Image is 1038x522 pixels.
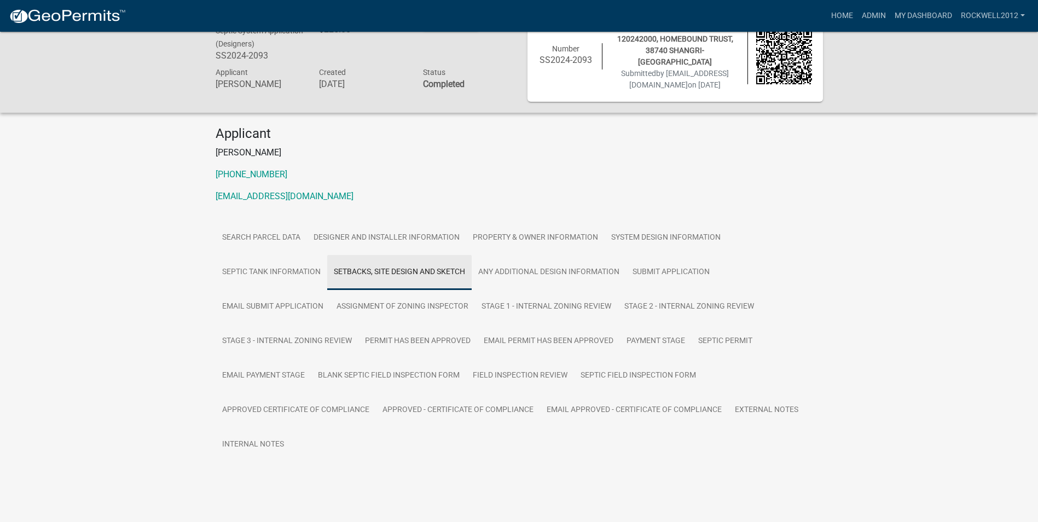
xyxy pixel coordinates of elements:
[626,255,716,290] a: Submit Application
[319,68,346,77] span: Created
[552,44,579,53] span: Number
[692,324,759,359] a: Septic Permit
[472,255,626,290] a: Any Additional Design Information
[423,79,465,89] strong: Completed
[857,5,890,26] a: Admin
[311,358,466,393] a: Blank Septic Field Inspection Form
[216,146,823,159] p: [PERSON_NAME]
[216,50,303,61] h6: SS2024-2093
[216,393,376,428] a: Approved Certificate of Compliance
[477,324,620,359] a: Email Permit Has Been Approved
[574,358,703,393] a: Septic Field Inspection Form
[327,255,472,290] a: Setbacks, Site Design and Sketch
[605,221,727,256] a: System Design Information
[376,393,540,428] a: Approved - Certificate of Compliance
[538,55,594,65] h6: SS2024-2093
[216,191,353,201] a: [EMAIL_ADDRESS][DOMAIN_NAME]
[466,221,605,256] a: Property & Owner Information
[618,289,761,324] a: Stage 2 - Internal Zoning Review
[216,289,330,324] a: Email Submit Application
[216,68,248,77] span: Applicant
[216,427,291,462] a: Internal Notes
[956,5,1029,26] a: Rockwell2012
[307,221,466,256] a: Designer and Installer Information
[216,221,307,256] a: Search Parcel Data
[621,69,729,89] span: Submitted on [DATE]
[827,5,857,26] a: Home
[216,79,303,89] h6: [PERSON_NAME]
[216,358,311,393] a: Email Payment Stage
[728,393,805,428] a: External Notes
[475,289,618,324] a: Stage 1 - Internal Zoning Review
[216,126,823,142] h4: Applicant
[540,393,728,428] a: Email Approved - Certificate of Compliance
[330,289,475,324] a: Assignment of Zoning Inspector
[216,169,287,179] a: [PHONE_NUMBER]
[620,324,692,359] a: Payment Stage
[756,29,812,85] img: QR code
[358,324,477,359] a: Permit Has Been Approved
[890,5,956,26] a: My Dashboard
[319,79,407,89] h6: [DATE]
[629,69,729,89] span: by [EMAIL_ADDRESS][DOMAIN_NAME]
[466,358,574,393] a: Field Inspection Review
[423,68,445,77] span: Status
[216,255,327,290] a: Septic Tank Information
[216,324,358,359] a: Stage 3 - Internal Zoning Review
